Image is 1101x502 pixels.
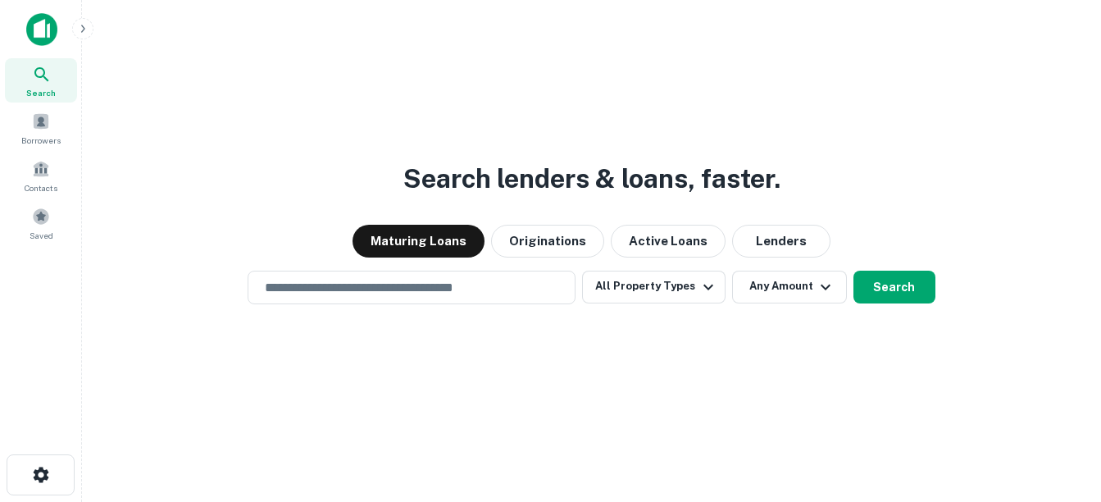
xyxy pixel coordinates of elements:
span: Saved [30,229,53,242]
a: Saved [5,201,77,245]
button: Search [853,271,935,303]
button: Maturing Loans [353,225,485,258]
span: Contacts [25,181,57,194]
button: Any Amount [732,271,847,303]
button: All Property Types [582,271,725,303]
img: capitalize-icon.png [26,13,57,46]
a: Search [5,58,77,103]
a: Contacts [5,153,77,198]
span: Borrowers [21,134,61,147]
h3: Search lenders & loans, faster. [403,159,780,199]
button: Lenders [732,225,830,258]
iframe: Chat Widget [1019,371,1101,450]
button: Active Loans [611,225,726,258]
span: Search [26,86,56,99]
button: Originations [491,225,604,258]
a: Borrowers [5,106,77,150]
